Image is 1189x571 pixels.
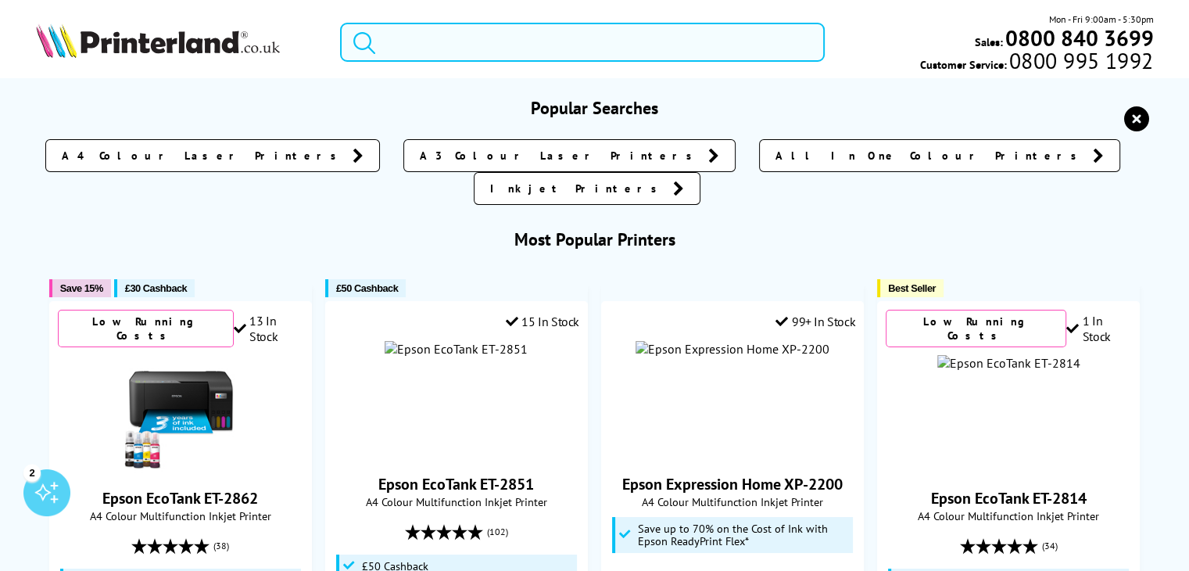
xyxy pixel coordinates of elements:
[102,488,258,508] a: Epson EcoTank ET-2862
[325,279,406,297] button: £50 Cashback
[36,97,1154,119] h3: Popular Searches
[775,314,855,329] div: 99+ In Stock
[378,474,534,494] a: Epson EcoTank ET-2851
[1002,31,1153,45] a: 0800 840 3699
[114,279,195,297] button: £30 Cashback
[125,282,187,294] span: £30 Cashback
[45,139,380,172] a: A4 Colour Laser Printers
[886,310,1066,347] div: Low Running Costs
[974,34,1002,49] span: Sales:
[1007,53,1153,68] span: 0800 995 1992
[610,494,855,509] span: A4 Colour Multifunction Inkjet Printer
[62,148,345,163] span: A4 Colour Laser Printers
[877,279,944,297] button: Best Seller
[122,355,239,472] img: Epson EcoTank ET-2862
[234,313,303,344] div: 13 In Stock
[213,531,229,561] span: (38)
[58,310,234,347] div: Low Running Costs
[336,282,398,294] span: £50 Cashback
[636,341,829,357] img: Epson Expression Home XP-2200
[775,148,1085,163] span: All In One Colour Printers
[122,460,239,476] a: Epson EcoTank ET-2862
[334,494,579,509] span: A4 Colour Multifunction Inkjet Printer
[1048,12,1153,27] span: Mon - Fri 9:00am - 5:30pm
[622,474,843,494] a: Epson Expression Home XP-2200
[506,314,579,329] div: 15 In Stock
[60,282,103,294] span: Save 15%
[340,23,825,62] input: Se
[420,148,700,163] span: A3 Colour Laser Printers
[403,139,736,172] a: A3 Colour Laser Printers
[23,464,41,481] div: 2
[49,279,111,297] button: Save 15%
[490,181,665,196] span: Inkjet Printers
[36,23,280,58] img: Printerland Logo
[1066,313,1131,344] div: 1 In Stock
[920,53,1153,72] span: Customer Service:
[759,139,1120,172] a: All In One Colour Printers
[886,508,1131,523] span: A4 Colour Multifunction Inkjet Printer
[36,228,1154,250] h3: Most Popular Printers
[638,523,849,548] span: Save up to 70% on the Cost of Ink with Epson ReadyPrint Flex*
[36,23,321,61] a: Printerland Logo
[937,355,1080,371] img: Epson EcoTank ET-2814
[58,508,303,523] span: A4 Colour Multifunction Inkjet Printer
[1042,531,1058,561] span: (34)
[888,282,936,294] span: Best Seller
[487,517,508,547] span: (102)
[931,488,1087,508] a: Epson EcoTank ET-2814
[1005,23,1153,52] b: 0800 840 3699
[474,172,700,205] a: Inkjet Printers
[385,341,528,357] img: Epson EcoTank ET-2851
